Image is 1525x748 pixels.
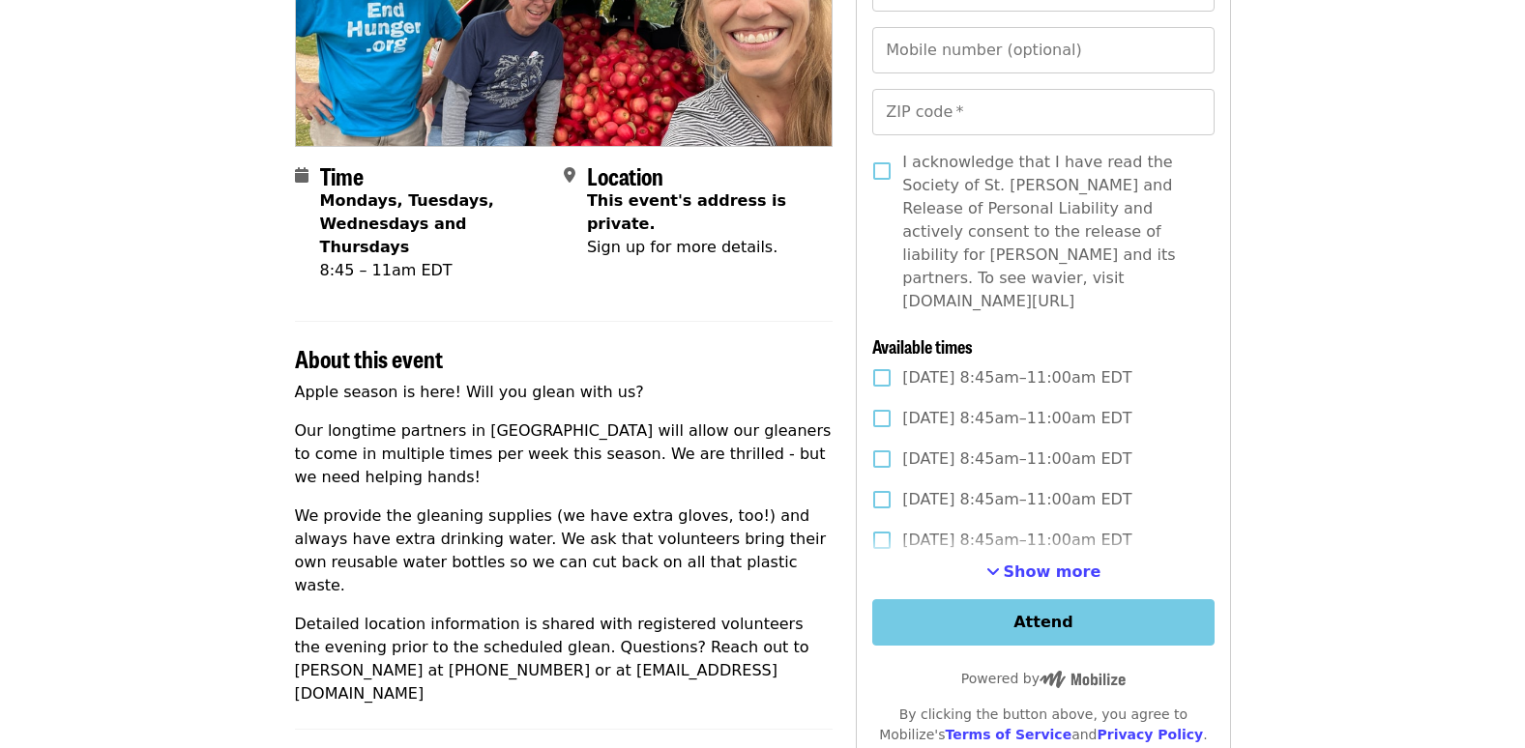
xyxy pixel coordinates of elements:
i: calendar icon [295,166,308,185]
input: ZIP code [872,89,1214,135]
div: 8:45 – 11am EDT [320,259,548,282]
p: Apple season is here! Will you glean with us? [295,381,834,404]
button: Attend [872,599,1214,646]
a: Privacy Policy [1097,727,1203,742]
span: [DATE] 8:45am–11:00am EDT [902,447,1131,471]
span: Time [320,158,364,192]
span: About this event [295,341,443,375]
span: [DATE] 8:45am–11:00am EDT [902,366,1131,389]
span: Show more [1004,562,1101,581]
strong: Mondays, Tuesdays, Wednesdays and Thursdays [320,191,494,256]
i: map-marker-alt icon [564,166,575,185]
span: [DATE] 8:45am–11:00am EDT [902,488,1131,511]
span: This event's address is private. [587,191,786,233]
span: Powered by [961,671,1126,686]
span: I acknowledge that I have read the Society of St. [PERSON_NAME] and Release of Personal Liability... [902,151,1198,313]
input: Mobile number (optional) [872,27,1214,73]
img: Powered by Mobilize [1040,671,1126,688]
span: Sign up for more details. [587,238,777,256]
a: Terms of Service [945,727,1071,742]
p: Our longtime partners in [GEOGRAPHIC_DATA] will allow our gleaners to come in multiple times per ... [295,419,834,489]
p: Detailed location information is shared with registered volunteers the evening prior to the sched... [295,613,834,705]
span: Available times [872,333,973,359]
span: [DATE] 8:45am–11:00am EDT [902,407,1131,430]
button: See more timeslots [986,561,1101,584]
span: Location [587,158,663,192]
p: We provide the gleaning supplies (we have extra gloves, too!) and always have extra drinking wate... [295,504,834,597]
span: [DATE] 8:45am–11:00am EDT [902,529,1131,552]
